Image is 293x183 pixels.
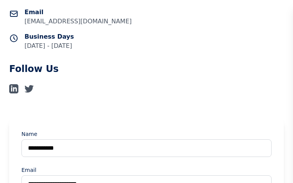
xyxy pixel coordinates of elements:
[21,166,272,174] label: Email
[21,130,272,138] label: Name
[9,63,284,75] h2: Follow Us
[25,17,132,26] p: [EMAIL_ADDRESS][DOMAIN_NAME]
[25,41,74,51] p: [DATE] - [DATE]
[25,8,132,17] h3: Email
[25,32,74,41] h3: Business Days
